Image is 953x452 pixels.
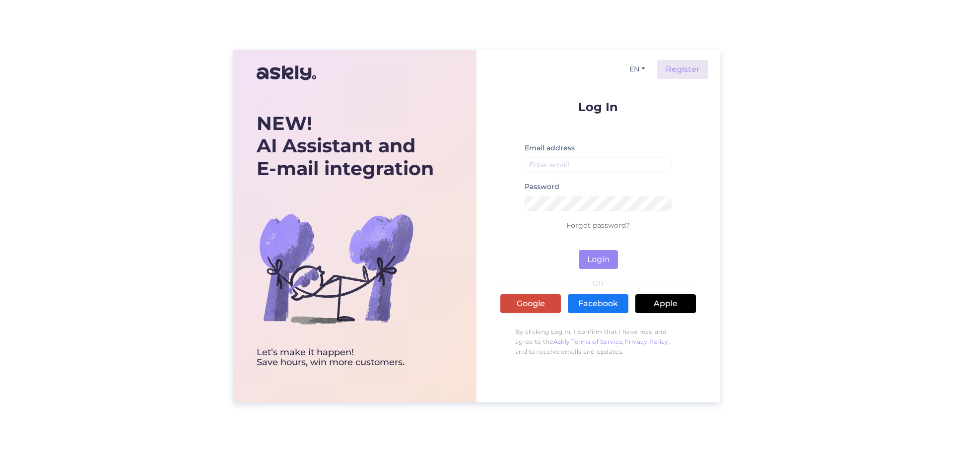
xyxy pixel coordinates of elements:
span: OR [591,280,606,287]
a: Facebook [568,294,628,313]
p: By clicking Log In, I confirm that I have read and agree to the , , and to receive emails and upd... [500,322,696,362]
button: EN [625,62,649,76]
p: Log In [500,101,696,113]
a: Privacy Policy [624,338,669,345]
img: Askly [257,61,316,85]
a: Apple [635,294,696,313]
img: bg-askly [257,189,415,348]
div: AI Assistant and E-mail integration [257,112,434,180]
a: Google [500,294,561,313]
a: Register [657,60,708,79]
button: Login [579,250,618,269]
label: Password [525,182,559,192]
b: NEW! [257,112,312,135]
a: Forgot password? [566,221,630,230]
a: Askly Terms of Service [553,338,623,345]
div: Let’s make it happen! Save hours, win more customers. [257,348,434,368]
input: Enter email [525,157,672,173]
label: Email address [525,143,575,153]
